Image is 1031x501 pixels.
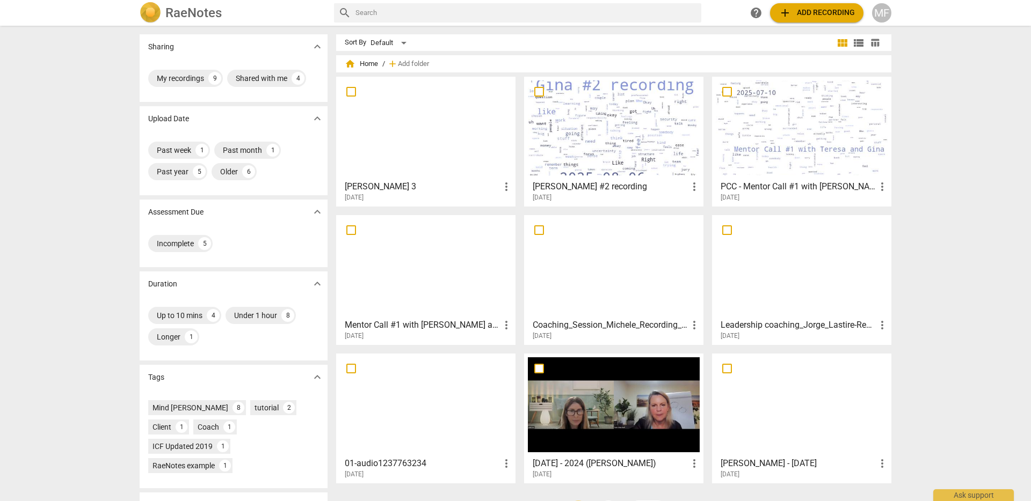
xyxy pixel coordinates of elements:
[528,80,700,202] a: [PERSON_NAME] #2 recording[DATE]
[236,73,287,84] div: Shared with me
[746,3,766,23] a: Help
[834,35,851,51] button: Tile view
[283,402,295,414] div: 2
[292,72,304,85] div: 4
[338,6,351,19] span: search
[387,58,398,69] span: add
[140,2,325,24] a: LogoRaeNotes
[750,6,763,19] span: help
[500,319,513,331] span: more_vert
[533,319,688,331] h3: Coaching_Session_Michele_Recording_Trim
[500,180,513,193] span: more_vert
[779,6,855,19] span: Add recording
[398,60,429,68] span: Add folder
[716,357,888,478] a: [PERSON_NAME] - [DATE][DATE]
[198,237,211,250] div: 5
[165,5,222,20] h2: RaeNotes
[157,145,191,156] div: Past week
[851,35,867,51] button: List view
[345,39,366,47] div: Sort By
[933,489,1014,501] div: Ask support
[220,166,238,177] div: Older
[528,219,700,340] a: Coaching_Session_Michele_Recording_Trim[DATE]
[355,4,697,21] input: Search
[688,457,701,470] span: more_vert
[234,310,277,321] div: Under 1 hour
[779,6,792,19] span: add
[533,193,551,202] span: [DATE]
[176,421,187,433] div: 1
[223,145,262,156] div: Past month
[311,277,324,290] span: expand_more
[345,58,355,69] span: home
[153,402,228,413] div: Mind [PERSON_NAME]
[382,60,385,68] span: /
[371,34,410,51] div: Default
[207,309,220,322] div: 4
[153,460,215,471] div: RaeNotes example
[153,441,213,452] div: ICF Updated 2019
[528,357,700,478] a: [DATE] - 2024 ([PERSON_NAME])[DATE]
[309,276,325,292] button: Show more
[345,180,500,193] h3: Gina 3
[345,457,500,470] h3: 01-audio1237763234
[688,319,701,331] span: more_vert
[219,460,231,471] div: 1
[148,372,164,383] p: Tags
[309,369,325,385] button: Show more
[867,35,883,51] button: Table view
[533,180,688,193] h3: Gina #2 recording
[157,73,204,84] div: My recordings
[157,310,202,321] div: Up to 10 mins
[872,3,891,23] button: MF
[311,112,324,125] span: expand_more
[876,180,889,193] span: more_vert
[309,204,325,220] button: Show more
[533,331,551,341] span: [DATE]
[185,330,198,343] div: 1
[309,110,325,127] button: Show more
[153,422,171,432] div: Client
[721,470,739,479] span: [DATE]
[140,2,161,24] img: Logo
[716,219,888,340] a: Leadership coaching_Jorge_Lastire-Recording_trimmed[DATE]
[836,36,849,49] span: view_module
[157,238,194,249] div: Incomplete
[345,470,364,479] span: [DATE]
[311,205,324,218] span: expand_more
[345,58,378,69] span: Home
[870,38,880,48] span: table_chart
[309,39,325,55] button: Show more
[242,165,255,178] div: 6
[193,165,206,178] div: 5
[345,331,364,341] span: [DATE]
[255,402,279,413] div: tutorial
[721,180,876,193] h3: PCC - Mentor Call #1 with Teresa and Gina
[340,357,512,478] a: 01-audio1237763234[DATE]
[195,144,208,157] div: 1
[721,331,739,341] span: [DATE]
[217,440,229,452] div: 1
[340,219,512,340] a: Mentor Call #1 with [PERSON_NAME] and [PERSON_NAME][DATE]
[148,278,177,290] p: Duration
[770,3,863,23] button: Upload
[345,193,364,202] span: [DATE]
[148,207,204,218] p: Assessment Due
[198,422,219,432] div: Coach
[148,41,174,53] p: Sharing
[157,331,180,342] div: Longer
[281,309,294,322] div: 8
[533,470,551,479] span: [DATE]
[311,40,324,53] span: expand_more
[688,180,701,193] span: more_vert
[223,421,235,433] div: 1
[233,402,244,414] div: 8
[266,144,279,157] div: 1
[876,457,889,470] span: more_vert
[876,319,889,331] span: more_vert
[721,193,739,202] span: [DATE]
[157,166,188,177] div: Past year
[148,113,189,124] p: Upload Date
[533,457,688,470] h3: June 21 - 2024 (Pam M)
